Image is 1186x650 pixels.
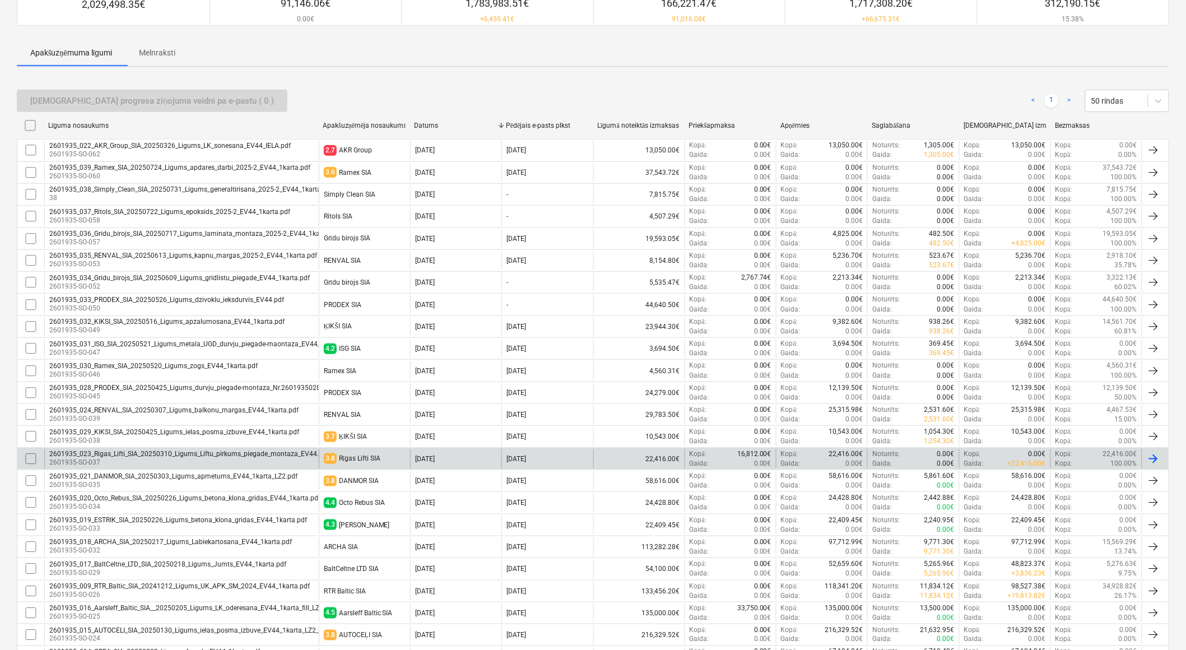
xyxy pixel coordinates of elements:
p: Kopā : [1055,317,1072,327]
p: Kopā : [1055,273,1072,282]
div: 54,100.00€ [593,559,685,578]
div: Līguma nosaukums [48,122,314,130]
p: Kopā : [781,207,798,216]
div: Datums [415,122,497,129]
div: 2601935_032_KIKSI_SIA_20250516_Ligums_apzalumosana_EV44_1karta.pdf [49,318,285,326]
p: Kopā : [1055,327,1072,336]
a: Next page [1063,94,1076,108]
p: Kopā : [781,273,798,282]
div: [DATE] [506,146,526,154]
p: 5,236.70€ [1016,251,1046,261]
div: 2601935_031_ISG_SIA_20250521_Ligums_metala_UGD_durvju_piegade-maontaza_EV44_1karta_19.05.pdf [49,340,372,348]
div: Bezmaksas [1055,122,1138,129]
div: [DATE] [415,345,435,352]
p: Gaida : [781,261,801,270]
div: 133,456.20€ [593,582,685,601]
p: 938.26€ [929,327,955,336]
div: 19,593.05€ [593,229,685,248]
p: Gaida : [872,216,892,226]
div: Saglabāšana [872,122,955,130]
p: Kopā : [690,273,706,282]
p: 0.00€ [937,163,955,173]
div: AKR Group [339,146,372,154]
div: 23,944.30€ [593,317,685,336]
p: Noturēts : [872,317,900,327]
p: Kopā : [1055,295,1072,304]
div: Apakšuzņēmēja nosaukums [323,122,405,130]
p: Kopā : [1055,216,1072,226]
p: 0.00% [1119,150,1137,160]
p: 2601935-SO-047 [49,348,372,357]
p: Kopā : [690,207,706,216]
p: 0.00€ [754,173,771,182]
p: 2601935-SO-049 [49,326,285,335]
p: Gaida : [872,327,892,336]
p: Noturēts : [872,229,900,239]
p: 482.50€ [929,239,955,248]
p: 7,815.75€ [1107,185,1137,194]
p: 2,767.74€ [741,273,771,282]
a: Page 1 is your current page [1045,94,1058,108]
p: Kopā : [964,207,981,216]
div: [DATE] [415,146,435,154]
p: Gaida : [964,282,984,292]
p: Gaida : [690,150,709,160]
p: Gaida : [964,327,984,336]
p: Gaida : [872,282,892,292]
p: 4,825.00€ [832,229,863,239]
p: 0.00€ [754,185,771,194]
p: 0.00€ [1029,163,1046,173]
div: [DATE] [415,191,435,198]
p: 0.00€ [754,339,771,349]
div: 22,416.00€ [593,449,685,468]
p: Apakšuzņēmuma līgumi [30,47,113,59]
p: Gaida : [690,327,709,336]
p: + 6,459.41€ [466,15,529,24]
p: Melnraksti [139,47,176,59]
p: 0.00€ [845,185,863,194]
p: Kopā : [1055,173,1072,182]
p: Kopā : [1055,207,1072,216]
div: RENVAL SIA [324,257,361,264]
p: 14,561.70€ [1103,317,1137,327]
div: 10,543.00€ [593,427,685,446]
p: Kopā : [781,251,798,261]
p: 0.00€ [845,295,863,304]
p: Gaida : [690,282,709,292]
p: Kopā : [1055,163,1072,173]
p: 0.00€ [1029,216,1046,226]
p: Gaida : [872,349,892,358]
p: 100.00% [1111,216,1137,226]
a: Previous page [1027,94,1040,108]
div: [DATE] [415,323,435,331]
p: Gaida : [872,194,892,204]
div: ISG SIA [339,345,361,352]
p: Gaida : [781,194,801,204]
p: 1,305.00€ [924,150,955,160]
div: 2601935_034_Gridu_birojs_SIA_20250609_Ligums_gridlistu_piegade_EV44_1karta.pdf [49,274,310,282]
p: 100.00% [1111,239,1137,248]
p: 2,213.34€ [832,273,863,282]
p: Kopā : [1055,229,1072,239]
p: 1,305.00€ [924,141,955,150]
p: Noturēts : [872,207,900,216]
div: 44,640.50€ [593,295,685,314]
p: 2601935-SO-057 [49,238,340,247]
p: Gaida : [964,150,984,160]
p: 2601935-SO-053 [49,259,317,269]
p: Gaida : [964,261,984,270]
p: 0.00€ [1120,339,1137,349]
p: 523.67€ [929,251,955,261]
p: Kopā : [964,273,981,282]
div: 4,507.29€ [593,207,685,226]
div: 22,409.45€ [593,516,685,535]
p: Gaida : [781,327,801,336]
div: Grīdu birojs SIA [324,278,370,287]
p: 0.00€ [754,317,771,327]
p: 0.00€ [937,273,955,282]
p: Kopā : [781,339,798,349]
p: Gaida : [781,216,801,226]
div: 8,154.80€ [593,251,685,270]
p: Noturēts : [872,163,900,173]
div: Līgumā noteiktās izmaksas [598,122,680,130]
